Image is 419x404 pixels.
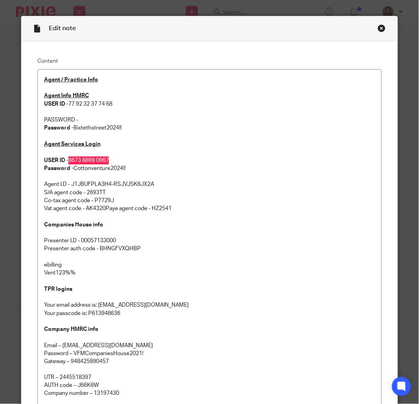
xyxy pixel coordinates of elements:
strong: Password - [44,166,73,171]
strong: Companies House info [44,222,103,228]
u: Agent Services Login [44,141,100,147]
u: Agent Info HMRC [44,93,89,99]
label: Content [37,57,382,65]
u: Agent / Practice Info [44,77,98,83]
strong: USER ID - [44,101,68,107]
strong: USER ID - [44,158,68,163]
p: PASSWORD - [44,108,375,124]
p: 77 92 32 37 74 68 [44,92,375,108]
p: 8673 8899 0967 Cottonventure2024!! Agent I.D - J1JBUFPLA3H4-RSJVJSK6JX2A S/A agent code - 2693TT ... [44,140,375,213]
strong: Password - [44,125,73,131]
div: Close this dialog window [378,24,386,32]
p: Bixtethstreet2024!! [44,124,375,132]
span: Edit note [49,25,76,31]
strong: TPR logins [44,286,72,292]
strong: Company HMRC info [44,327,98,332]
